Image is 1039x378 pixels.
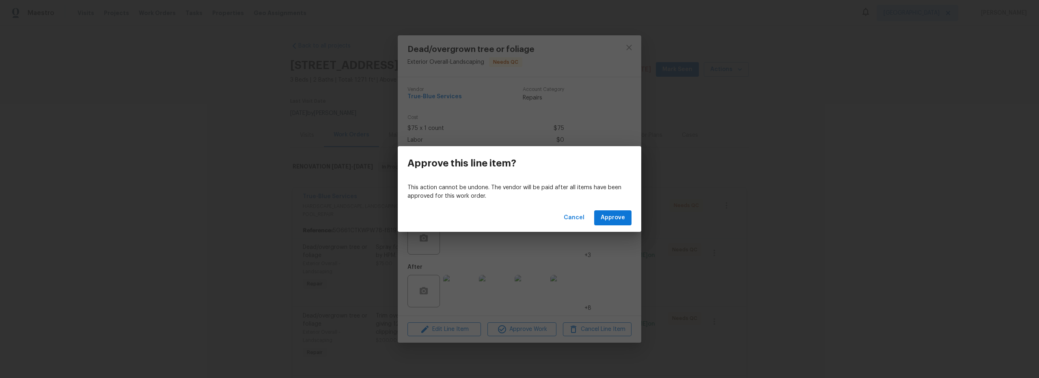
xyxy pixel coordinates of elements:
[564,213,584,223] span: Cancel
[594,210,632,225] button: Approve
[560,210,588,225] button: Cancel
[407,184,632,201] p: This action cannot be undone. The vendor will be paid after all items have been approved for this...
[601,213,625,223] span: Approve
[407,158,516,169] h3: Approve this line item?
